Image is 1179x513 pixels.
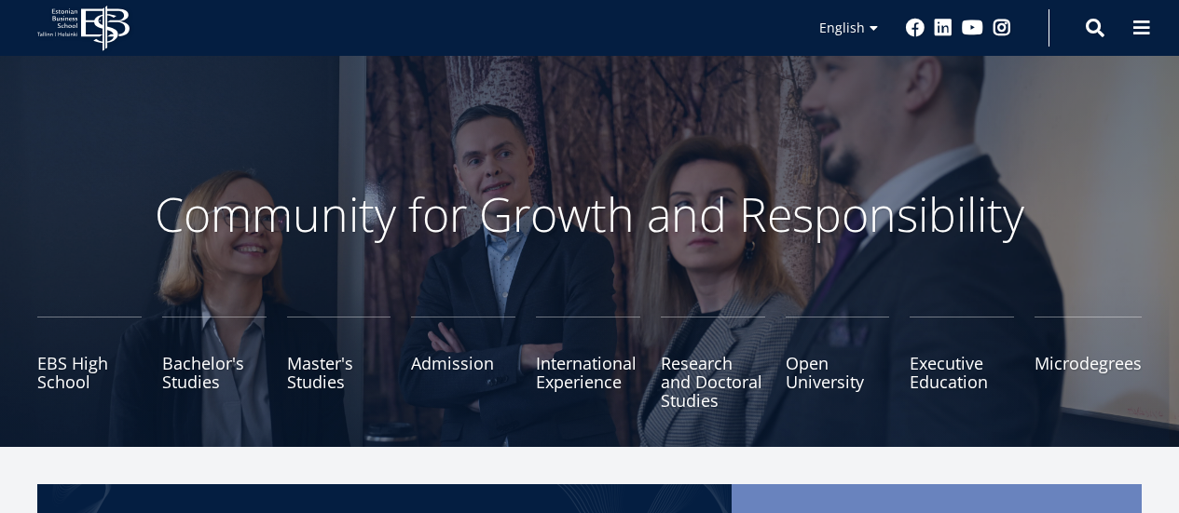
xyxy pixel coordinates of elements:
[910,317,1014,410] a: Executive Education
[906,19,925,37] a: Facebook
[962,19,983,37] a: Youtube
[37,317,142,410] a: EBS High School
[536,317,640,410] a: International Experience
[411,317,515,410] a: Admission
[786,317,890,410] a: Open University
[1035,317,1142,410] a: Microdegrees
[162,317,267,410] a: Bachelor's Studies
[934,19,953,37] a: Linkedin
[287,317,391,410] a: Master's Studies
[96,186,1084,242] p: Community for Growth and Responsibility
[661,317,765,410] a: Research and Doctoral Studies
[993,19,1011,37] a: Instagram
